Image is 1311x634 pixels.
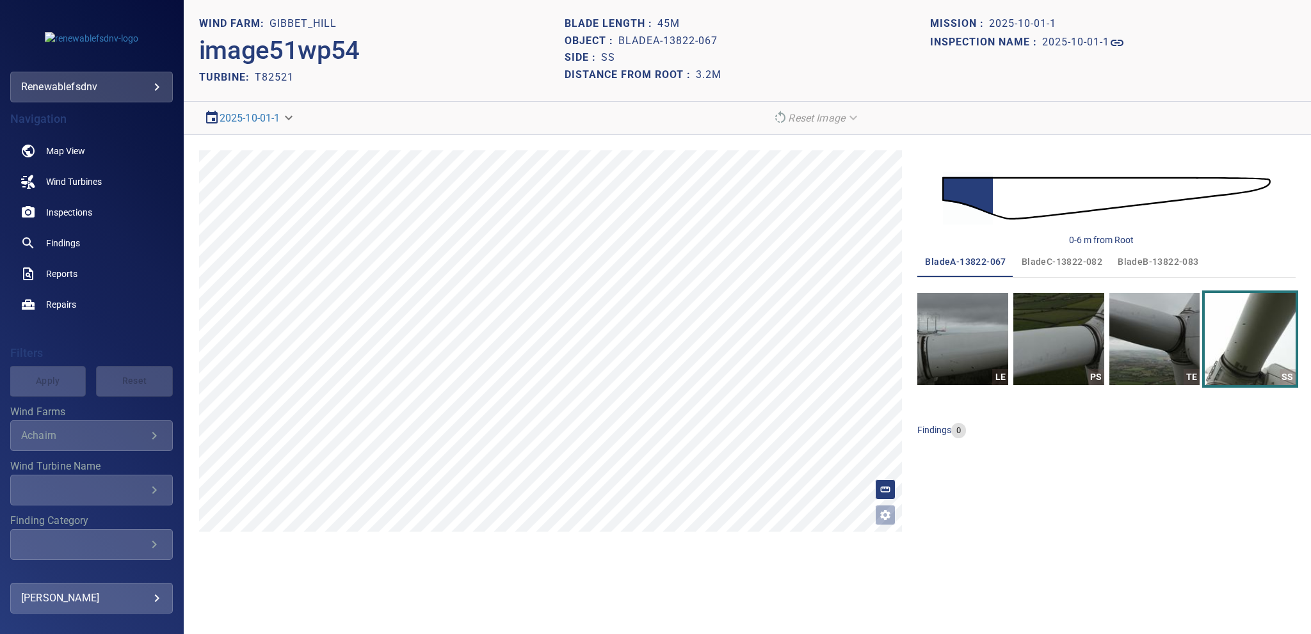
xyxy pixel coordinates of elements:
[618,35,718,47] h1: bladeA-13822-067
[220,112,280,124] a: 2025-10-01-1
[199,18,269,30] h1: WIND FARM:
[46,298,76,311] span: Repairs
[10,289,173,320] a: repairs noActive
[788,112,845,124] em: Reset Image
[565,18,657,30] h1: Blade length :
[1184,369,1200,385] div: TE
[46,175,102,188] span: Wind Turbines
[565,69,696,81] h1: Distance from root :
[1280,369,1296,385] div: SS
[199,35,360,66] h2: image51wp54
[10,136,173,166] a: map noActive
[1042,35,1125,51] a: 2025-10-01-1
[917,425,951,435] span: findings
[199,71,255,83] h2: TURBINE:
[46,145,85,157] span: Map View
[10,113,173,125] h4: Navigation
[930,18,989,30] h1: Mission :
[565,52,601,64] h1: Side :
[10,420,173,451] div: Wind Farms
[768,107,865,129] div: Reset Image
[255,71,294,83] h2: T82521
[917,293,1008,385] a: LE
[875,505,896,525] button: Open image filters and tagging options
[1088,369,1104,385] div: PS
[21,77,162,97] div: renewablefsdnv
[10,72,173,102] div: renewablefsdnv
[925,254,1006,270] span: bladeA-13822-067
[992,369,1008,385] div: LE
[10,475,173,505] div: Wind Turbine Name
[21,588,162,608] div: [PERSON_NAME]
[1013,293,1104,385] a: PS
[696,69,721,81] h1: 3.2m
[10,197,173,228] a: inspections noActive
[942,159,1271,238] img: d
[10,516,173,526] label: Finding Category
[10,258,173,289] a: reports noActive
[1205,293,1296,385] a: SS
[1109,293,1200,385] a: TE
[601,52,615,64] h1: SS
[951,425,966,437] span: 0
[45,32,138,45] img: renewablefsdnv-logo
[565,35,618,47] h1: Object :
[1042,36,1109,49] h1: 2025-10-01-1
[1069,234,1134,246] div: 0-6 m from Root
[10,347,173,360] h4: Filters
[21,429,147,441] div: Achairn
[1118,254,1198,270] span: bladeB-13822-083
[46,267,77,280] span: Reports
[269,18,337,30] h1: Gibbet_Hill
[657,18,680,30] h1: 45m
[10,407,173,417] label: Wind Farms
[930,36,1042,49] h1: Inspection name :
[989,18,1056,30] h1: 2025-10-01-1
[10,461,173,472] label: Wind Turbine Name
[199,107,301,129] div: 2025-10-01-1
[46,206,92,219] span: Inspections
[10,166,173,197] a: windturbines noActive
[10,529,173,560] div: Finding Category
[1022,254,1102,270] span: bladeC-13822-082
[10,228,173,258] a: findings noActive
[46,237,80,250] span: Findings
